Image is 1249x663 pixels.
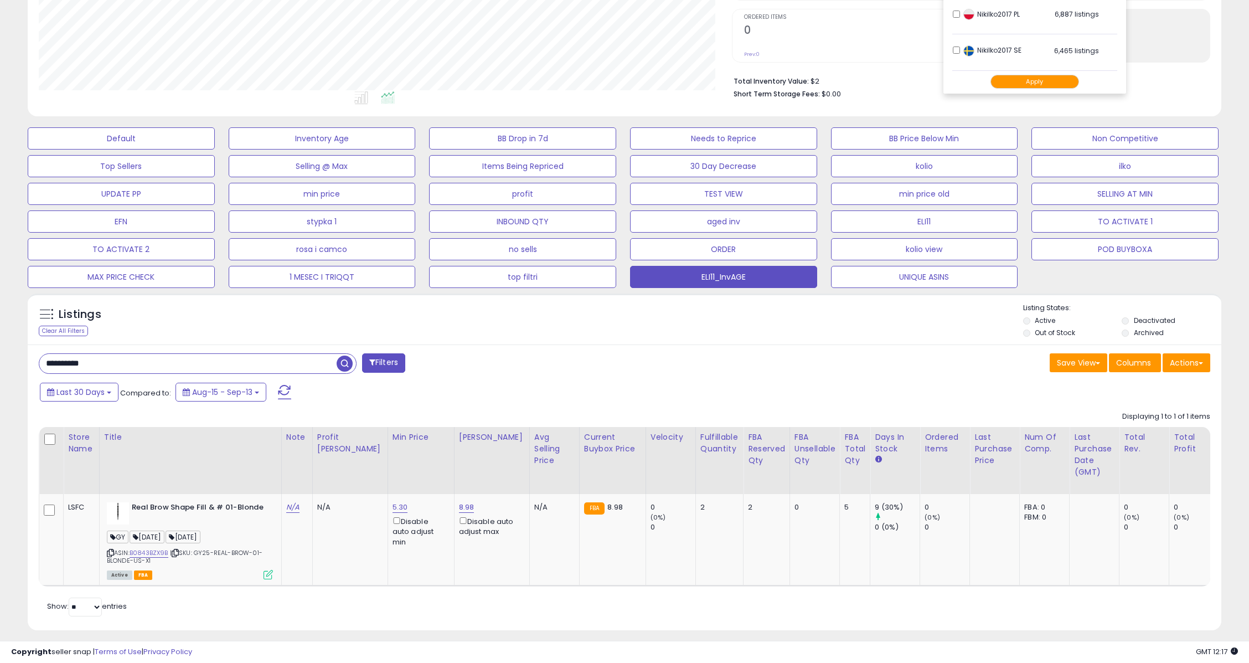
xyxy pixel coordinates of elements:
[39,326,88,336] div: Clear All Filters
[1122,412,1210,422] div: Displaying 1 to 1 of 1 items
[1109,353,1161,372] button: Columns
[362,353,405,373] button: Filters
[229,266,416,288] button: 1 MESEC I TRIQQT
[630,183,817,205] button: TEST VIEW
[1163,353,1210,372] button: Actions
[822,89,841,99] span: $0.00
[744,14,965,20] span: Ordered Items
[68,502,91,512] div: LSFC
[47,601,127,611] span: Show: entries
[393,515,446,547] div: Disable auto adjust min
[748,431,785,466] div: FBA Reserved Qty
[630,210,817,233] button: aged inv
[1124,522,1169,532] div: 0
[130,548,168,558] a: B0843BZX9B
[134,571,153,580] span: FBA
[925,522,969,532] div: 0
[651,522,695,532] div: 0
[107,548,262,565] span: | SKU: GY25-REAL-BROW-01-BLONDE-US-X1
[40,383,118,402] button: Last 30 Days
[963,45,974,56] img: sweden.png
[1035,316,1055,325] label: Active
[28,210,215,233] button: EFN
[28,155,215,177] button: Top Sellers
[59,307,101,322] h5: Listings
[429,155,616,177] button: Items Being Repriced
[1116,357,1151,368] span: Columns
[28,127,215,150] button: Default
[963,45,1021,55] span: Nikilko2017 SE
[1196,646,1238,657] span: 2025-10-14 12:17 GMT
[1023,303,1222,313] p: Listing States:
[95,646,142,657] a: Terms of Use
[1124,502,1169,512] div: 0
[1074,431,1114,478] div: Last Purchase Date (GMT)
[651,431,691,443] div: Velocity
[831,155,1018,177] button: kolio
[1031,183,1219,205] button: SELLING AT MIN
[28,238,215,260] button: TO ACTIVATE 2
[107,571,132,580] span: All listings currently available for purchase on Amazon
[143,646,192,657] a: Privacy Policy
[584,431,641,455] div: Current Buybox Price
[317,431,383,455] div: Profit [PERSON_NAME]
[700,502,735,512] div: 2
[630,155,817,177] button: 30 Day Decrease
[429,210,616,233] button: INBOUND QTY
[1055,9,1099,19] span: 6,887 listings
[229,238,416,260] button: rosa i camco
[459,515,521,537] div: Disable auto adjust max
[963,9,974,20] img: poland.png
[1035,328,1075,337] label: Out of Stock
[630,266,817,288] button: ELI11_InvAGE
[1134,328,1164,337] label: Archived
[229,155,416,177] button: Selling @ Max
[132,502,266,516] b: Real Brow Shape Fill & # 01-Blonde
[744,51,760,58] small: Prev: 0
[1024,512,1061,522] div: FBM: 0
[1031,238,1219,260] button: POD BUYBOXA
[990,75,1079,89] button: Apply
[744,24,965,39] h2: 0
[286,431,308,443] div: Note
[875,455,881,465] small: Days In Stock.
[963,9,1020,19] span: Nikilko2017 PL
[28,266,215,288] button: MAX PRICE CHECK
[831,183,1018,205] button: min price old
[844,502,861,512] div: 5
[534,502,571,512] div: N/A
[630,238,817,260] button: ORDER
[1174,522,1219,532] div: 0
[1054,46,1099,55] span: 6,465 listings
[429,266,616,288] button: top filtri
[68,431,95,455] div: Store Name
[166,531,200,543] span: [DATE]
[875,522,920,532] div: 0 (0%)
[229,127,416,150] button: Inventory Age
[1134,316,1175,325] label: Deactivated
[875,431,915,455] div: Days In Stock
[229,210,416,233] button: stypka 1
[1031,155,1219,177] button: ilko
[11,647,192,657] div: seller snap | |
[831,238,1018,260] button: kolio view
[1024,431,1065,455] div: Num of Comp.
[700,431,739,455] div: Fulfillable Quantity
[317,502,379,512] div: N/A
[630,127,817,150] button: Needs to Reprice
[1050,353,1107,372] button: Save View
[1124,513,1139,522] small: (0%)
[286,502,300,513] a: N/A
[393,502,408,513] a: 5.30
[1174,502,1219,512] div: 0
[1124,431,1164,455] div: Total Rev.
[925,431,965,455] div: Ordered Items
[875,502,920,512] div: 9 (30%)
[794,431,835,466] div: FBA Unsellable Qty
[176,383,266,402] button: Aug-15 - Sep-13
[794,502,832,512] div: 0
[107,531,128,543] span: GY
[1174,431,1214,455] div: Total Profit
[831,266,1018,288] button: UNIQUE ASINS
[734,76,809,86] b: Total Inventory Value:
